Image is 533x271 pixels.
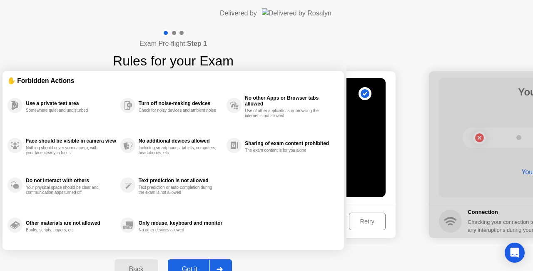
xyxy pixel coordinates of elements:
div: Delivered by [220,8,257,18]
div: Turn off noise-making devices [139,100,222,106]
h4: Exam Pre-flight: [139,39,207,49]
div: Face should be visible in camera view [26,138,116,144]
div: Use of other applications or browsing the internet is not allowed [245,108,324,118]
div: Only mouse, keyboard and monitor [139,220,222,226]
img: Delivered by Rosalyn [262,8,331,18]
button: Retry [349,213,386,230]
div: No additional devices allowed [139,138,222,144]
div: Sharing of exam content prohibited [245,141,335,146]
div: Text prediction is not allowed [139,178,222,183]
div: Including smartphones, tablets, computers, headphones, etc. [139,146,217,156]
div: No other devices allowed [139,228,217,233]
div: The exam content is for you alone [245,148,324,153]
div: Do not interact with others [26,178,116,183]
b: Step 1 [187,40,207,47]
div: Books, scripts, papers, etc [26,228,105,233]
div: Nothing should cover your camera, with your face clearly in focus [26,146,105,156]
div: ✋ Forbidden Actions [7,76,339,85]
div: Use a private test area [26,100,116,106]
div: No other Apps or Browser tabs allowed [245,95,335,107]
div: Other materials are not allowed [26,220,116,226]
div: Text prediction or auto-completion during the exam is not allowed [139,185,217,195]
div: Check for noisy devices and ambient noise [139,108,217,113]
h1: Rules for your Exam [113,51,234,71]
div: Retry [352,218,383,225]
div: Somewhere quiet and undisturbed [26,108,105,113]
div: Open Intercom Messenger [505,243,525,263]
div: Your physical space should be clear and communication apps turned off [26,185,105,195]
